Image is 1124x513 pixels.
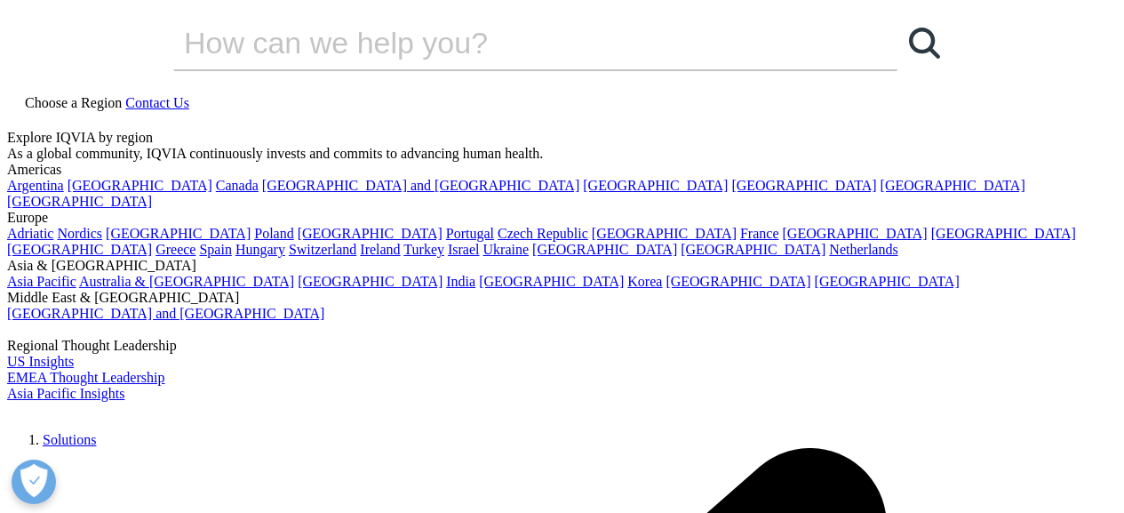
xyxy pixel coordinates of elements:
[731,178,876,193] a: [GEOGRAPHIC_DATA]
[909,28,940,59] svg: Search
[360,242,400,257] a: Ireland
[897,16,951,69] a: Hledat
[881,178,1025,193] a: [GEOGRAPHIC_DATA]
[7,210,1117,226] div: Europe
[627,274,662,289] a: Korea
[7,338,1117,354] div: Regional Thought Leadership
[298,226,442,241] a: [GEOGRAPHIC_DATA]
[262,178,579,193] a: [GEOGRAPHIC_DATA] and [GEOGRAPHIC_DATA]
[592,226,737,241] a: [GEOGRAPHIC_DATA]
[783,226,928,241] a: [GEOGRAPHIC_DATA]
[155,242,195,257] a: Greece
[7,306,324,321] a: [GEOGRAPHIC_DATA] and [GEOGRAPHIC_DATA]
[12,460,56,504] button: Otevřít předvolby
[403,242,444,257] a: Turkey
[7,386,124,401] a: Asia Pacific Insights
[298,274,442,289] a: [GEOGRAPHIC_DATA]
[43,432,96,447] a: Solutions
[79,274,294,289] a: Australia & [GEOGRAPHIC_DATA]
[7,178,64,193] a: Argentina
[815,274,960,289] a: [GEOGRAPHIC_DATA]
[479,274,624,289] a: [GEOGRAPHIC_DATA]
[7,274,76,289] a: Asia Pacific
[25,95,122,110] span: Choose a Region
[583,178,728,193] a: [GEOGRAPHIC_DATA]
[173,16,847,69] input: Hledat
[448,242,480,257] a: Israel
[446,274,475,289] a: India
[829,242,897,257] a: Netherlands
[199,242,231,257] a: Spain
[7,194,152,209] a: [GEOGRAPHIC_DATA]
[289,242,356,257] a: Switzerland
[7,354,74,369] a: US Insights
[7,130,1117,146] div: Explore IQVIA by region
[446,226,494,241] a: Portugal
[216,178,259,193] a: Canada
[57,226,102,241] a: Nordics
[740,226,779,241] a: France
[666,274,810,289] a: [GEOGRAPHIC_DATA]
[235,242,285,257] a: Hungary
[254,226,293,241] a: Poland
[7,370,164,385] a: EMEA Thought Leadership
[532,242,677,257] a: [GEOGRAPHIC_DATA]
[68,178,212,193] a: [GEOGRAPHIC_DATA]
[498,226,588,241] a: Czech Republic
[125,95,189,110] a: Contact Us
[681,242,825,257] a: [GEOGRAPHIC_DATA]
[7,242,152,257] a: [GEOGRAPHIC_DATA]
[483,242,530,257] a: Ukraine
[7,226,53,241] a: Adriatic
[7,290,1117,306] div: Middle East & [GEOGRAPHIC_DATA]
[931,226,1076,241] a: [GEOGRAPHIC_DATA]
[7,258,1117,274] div: Asia & [GEOGRAPHIC_DATA]
[7,146,1117,162] div: As a global community, IQVIA continuously invests and commits to advancing human health.
[106,226,251,241] a: [GEOGRAPHIC_DATA]
[7,162,1117,178] div: Americas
